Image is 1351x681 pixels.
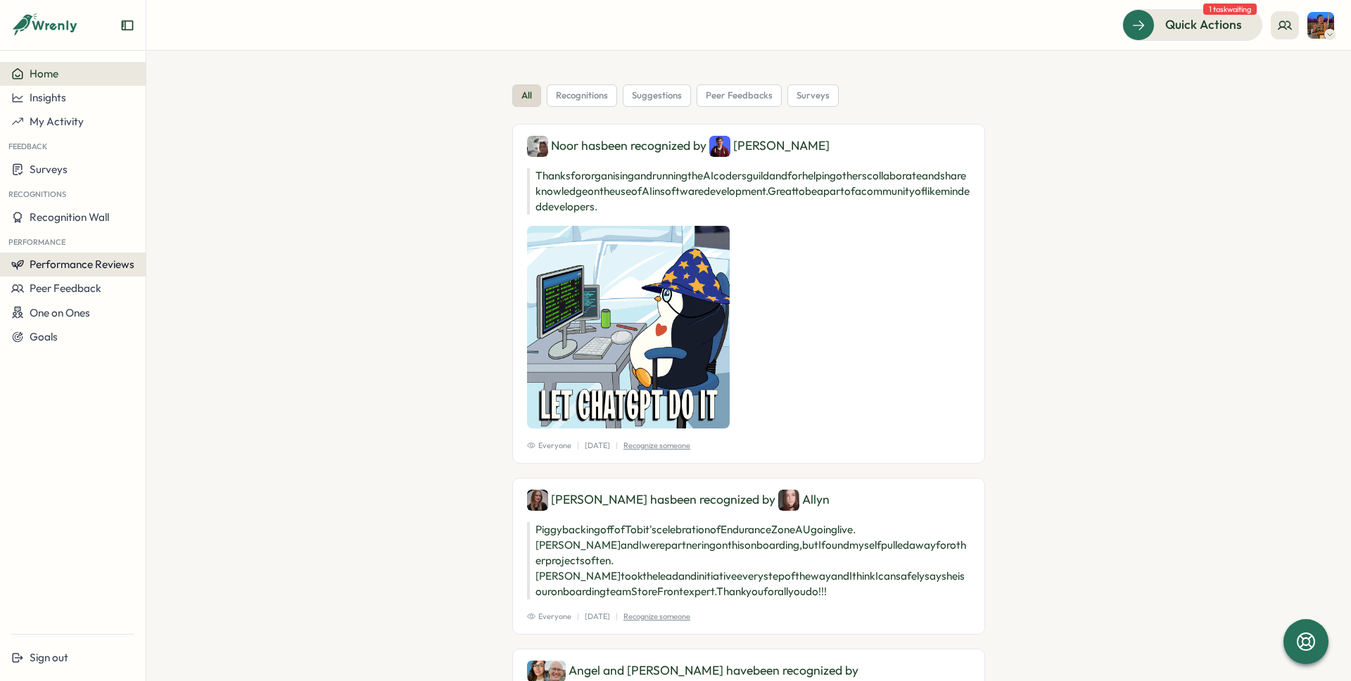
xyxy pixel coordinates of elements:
[30,210,109,224] span: Recognition Wall
[30,163,68,176] span: Surveys
[527,226,730,428] img: Recognition Image
[527,611,571,623] span: Everyone
[623,440,690,452] p: Recognize someone
[709,136,730,157] img: Henry Dennis
[120,18,134,32] button: Expand sidebar
[797,89,830,102] span: surveys
[521,89,532,102] span: all
[616,611,618,623] p: |
[30,651,68,664] span: Sign out
[30,281,101,295] span: Peer Feedback
[1122,9,1262,40] button: Quick Actions
[709,136,830,157] div: [PERSON_NAME]
[527,490,548,511] img: Aimee Weston
[30,257,134,271] span: Performance Reviews
[30,115,84,128] span: My Activity
[30,306,90,319] span: One on Ones
[778,490,830,511] div: Allyn
[778,490,799,511] img: Allyn Neal
[1307,12,1334,39] img: Nicole Stanaland
[585,440,610,452] p: [DATE]
[556,89,608,102] span: recognitions
[30,67,58,80] span: Home
[1203,4,1257,15] span: 1 task waiting
[527,440,571,452] span: Everyone
[623,611,690,623] p: Recognize someone
[706,89,773,102] span: peer feedbacks
[632,89,682,102] span: suggestions
[616,440,618,452] p: |
[1165,15,1242,34] span: Quick Actions
[577,611,579,623] p: |
[527,168,970,215] p: Thanks for organising and running the AI coders guild and for helping others collaborate and shar...
[585,611,610,623] p: [DATE]
[577,440,579,452] p: |
[30,91,66,104] span: Insights
[527,522,970,599] p: Piggybacking off of Tobit's celebration of Endurance Zone AU going live. [PERSON_NAME] and I were...
[527,136,970,157] div: Noor has been recognized by
[30,330,58,343] span: Goals
[527,490,970,511] div: [PERSON_NAME] has been recognized by
[527,136,548,157] img: Noor ul ain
